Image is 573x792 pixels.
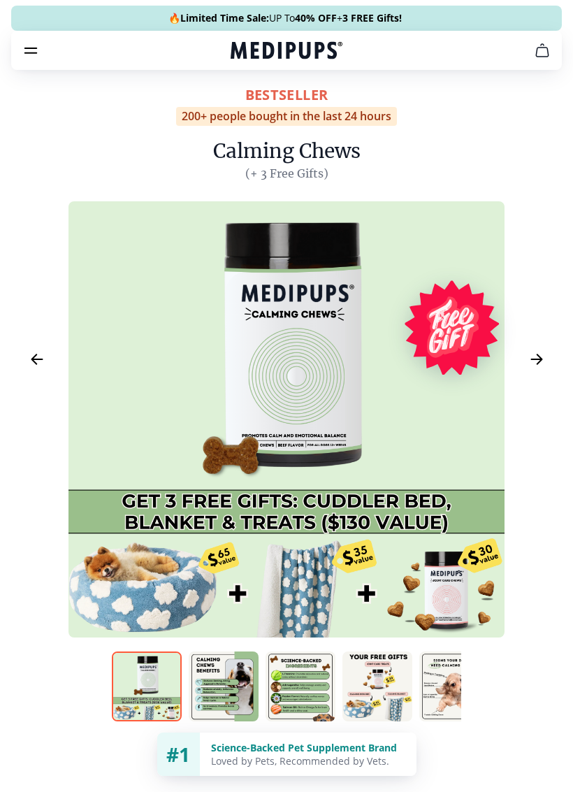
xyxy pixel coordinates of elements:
[189,651,259,721] img: Calming Chews | Natural Dog Supplements
[176,107,397,126] div: 200+ people bought in the last 24 hours
[166,741,190,768] span: #1
[231,40,342,64] a: Medipups
[213,137,361,165] h1: Calming Chews
[112,651,182,721] img: Calming Chews | Natural Dog Supplements
[21,344,52,375] button: Previous Image
[419,651,489,721] img: Calming Chews | Natural Dog Supplements
[22,42,39,59] button: burger-menu
[342,651,412,721] img: Calming Chews | Natural Dog Supplements
[213,166,361,180] span: (+ 3 Free Gifts)
[525,34,559,67] button: cart
[521,344,552,375] button: Next Image
[245,85,328,104] span: BestSeller
[211,741,405,754] div: Science-Backed Pet Supplement Brand
[168,11,402,25] span: 🔥 UP To +
[211,754,405,768] div: Loved by Pets, Recommended by Vets.
[266,651,335,721] img: Calming Chews | Natural Dog Supplements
